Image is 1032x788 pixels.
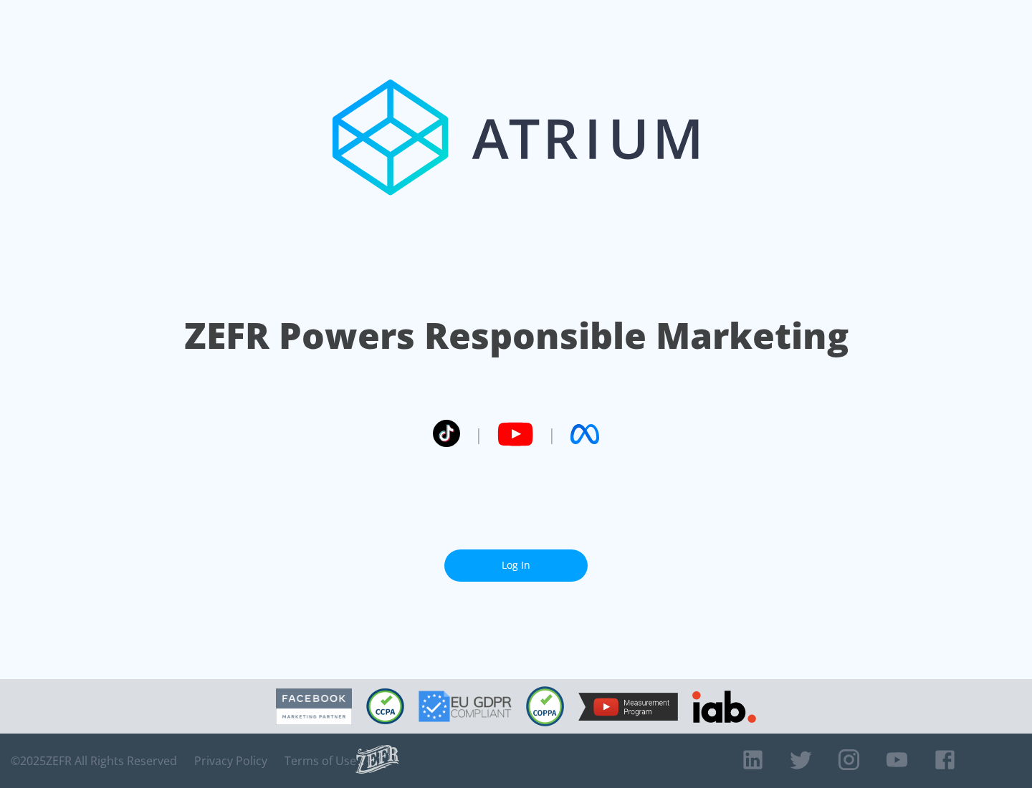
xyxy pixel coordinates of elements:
span: © 2025 ZEFR All Rights Reserved [11,754,177,768]
img: Facebook Marketing Partner [276,688,352,725]
span: | [474,423,483,445]
h1: ZEFR Powers Responsible Marketing [184,311,849,360]
a: Terms of Use [285,754,356,768]
img: GDPR Compliant [419,691,512,722]
img: IAB [692,691,756,723]
img: COPPA Compliant [526,686,564,726]
span: | [548,423,556,445]
img: CCPA Compliant [366,688,404,724]
img: YouTube Measurement Program [578,693,678,721]
a: Log In [444,549,588,582]
a: Privacy Policy [194,754,267,768]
